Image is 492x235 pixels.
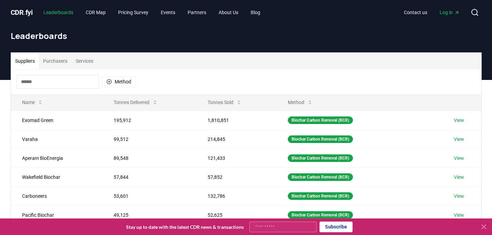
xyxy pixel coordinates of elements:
[454,212,464,218] a: View
[11,186,103,205] td: Carboneers
[398,6,465,19] nav: Main
[11,53,39,69] button: Suppliers
[103,186,197,205] td: 53,601
[288,211,353,219] div: Biochar Carbon Removal (BCR)
[197,167,276,186] td: 57,852
[11,111,103,130] td: Exomad Green
[108,95,163,109] button: Tonnes Delivered
[398,6,433,19] a: Contact us
[288,192,353,200] div: Biochar Carbon Removal (BCR)
[155,6,181,19] a: Events
[434,6,465,19] a: Log in
[454,174,464,181] a: View
[103,130,197,149] td: 99,512
[454,155,464,162] a: View
[245,6,266,19] a: Blog
[103,149,197,167] td: 89,548
[182,6,212,19] a: Partners
[103,111,197,130] td: 195,912
[23,8,25,17] span: .
[454,117,464,124] a: View
[11,149,103,167] td: Aperam BioEnergia
[72,53,97,69] button: Services
[197,111,276,130] td: 1,810,851
[38,6,266,19] nav: Main
[11,8,33,17] a: CDR.fyi
[11,8,33,17] span: CDR fyi
[282,95,318,109] button: Method
[11,205,103,224] td: Pacific Biochar
[288,135,353,143] div: Biochar Carbon Removal (BCR)
[103,205,197,224] td: 49,125
[197,149,276,167] td: 121,433
[288,116,353,124] div: Biochar Carbon Removal (BCR)
[11,167,103,186] td: Wakefield Biochar
[440,9,460,16] span: Log in
[454,136,464,143] a: View
[11,30,482,41] h1: Leaderboards
[202,95,247,109] button: Tonnes Sold
[197,130,276,149] td: 214,845
[11,130,103,149] td: Varaha
[197,186,276,205] td: 132,786
[102,76,136,87] button: Method
[213,6,244,19] a: About Us
[38,6,79,19] a: Leaderboards
[103,167,197,186] td: 57,844
[288,154,353,162] div: Biochar Carbon Removal (BCR)
[197,205,276,224] td: 52,625
[113,6,154,19] a: Pricing Survey
[39,53,72,69] button: Purchasers
[80,6,111,19] a: CDR Map
[288,173,353,181] div: Biochar Carbon Removal (BCR)
[17,95,49,109] button: Name
[454,193,464,200] a: View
